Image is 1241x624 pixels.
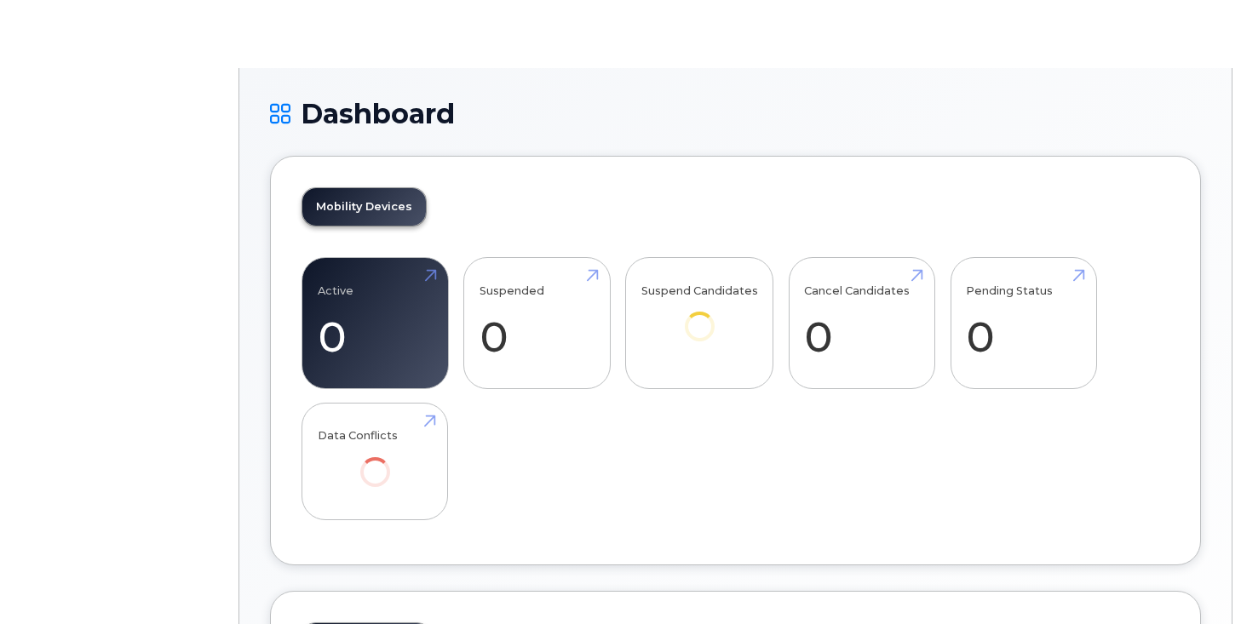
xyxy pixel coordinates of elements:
[318,412,433,510] a: Data Conflicts
[270,99,1201,129] h1: Dashboard
[966,267,1081,380] a: Pending Status 0
[641,284,758,297] h4: Suspend Candidates
[804,267,919,380] a: Cancel Candidates 0
[480,267,595,380] a: Suspended 0
[318,267,433,380] a: Active 0
[302,188,426,226] a: Mobility Devices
